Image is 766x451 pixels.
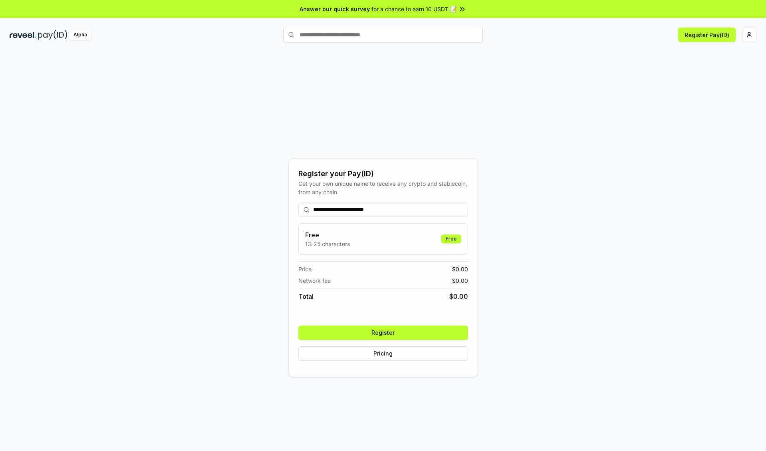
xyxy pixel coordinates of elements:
[298,168,468,179] div: Register your Pay(ID)
[305,240,350,248] p: 13-25 characters
[300,5,370,13] span: Answer our quick survey
[10,30,36,40] img: reveel_dark
[441,234,461,243] div: Free
[298,179,468,196] div: Get your own unique name to receive any crypto and stablecoin, from any chain
[298,326,468,340] button: Register
[298,276,331,285] span: Network fee
[452,276,468,285] span: $ 0.00
[678,28,736,42] button: Register Pay(ID)
[38,30,67,40] img: pay_id
[298,346,468,361] button: Pricing
[305,230,350,240] h3: Free
[298,265,312,273] span: Price
[449,292,468,301] span: $ 0.00
[371,5,457,13] span: for a chance to earn 10 USDT 📝
[452,265,468,273] span: $ 0.00
[298,292,314,301] span: Total
[69,30,91,40] div: Alpha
